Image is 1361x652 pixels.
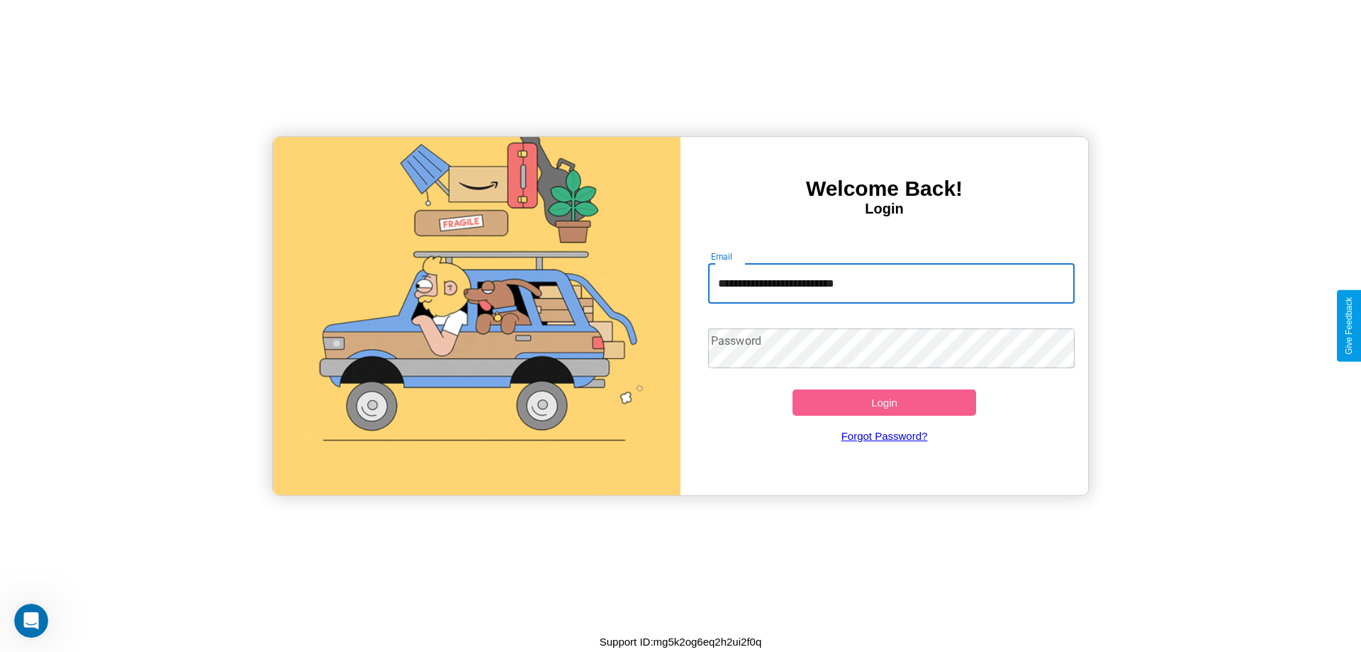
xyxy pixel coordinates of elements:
h4: Login [680,201,1088,217]
a: Forgot Password? [701,416,1068,456]
img: gif [273,137,680,495]
button: Login [792,389,976,416]
label: Email [711,250,733,263]
h3: Welcome Back! [680,177,1088,201]
iframe: Intercom live chat [14,604,48,638]
div: Give Feedback [1344,297,1354,355]
p: Support ID: mg5k2og6eq2h2ui2f0q [600,632,762,651]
